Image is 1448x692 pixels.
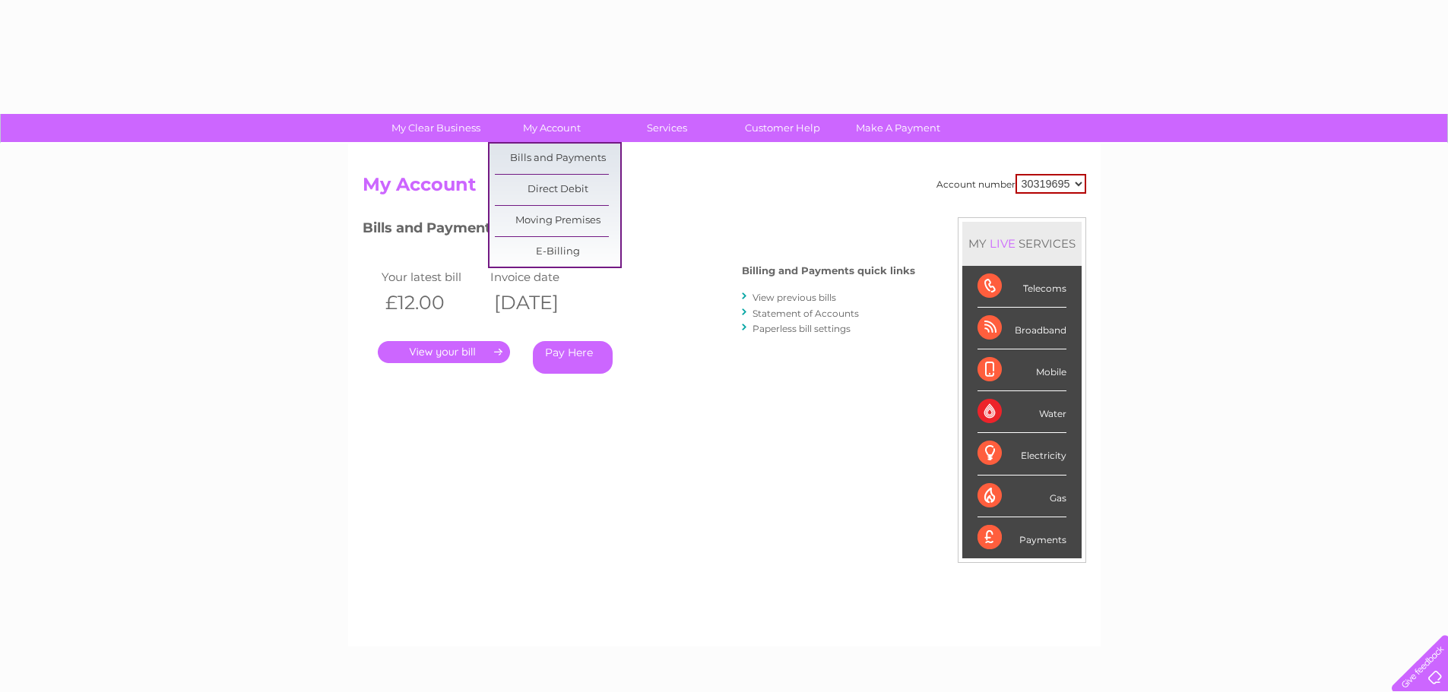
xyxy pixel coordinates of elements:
a: Paperless bill settings [753,323,851,334]
th: [DATE] [486,287,596,318]
h2: My Account [363,174,1086,203]
div: Broadband [977,308,1066,349]
div: LIVE [987,236,1019,251]
div: Payments [977,517,1066,558]
a: Direct Debit [495,175,620,205]
a: View previous bills [753,292,836,303]
a: Moving Premises [495,206,620,236]
div: MY SERVICES [962,222,1082,265]
a: Statement of Accounts [753,308,859,319]
div: Electricity [977,433,1066,475]
div: Account number [936,174,1086,194]
a: Pay Here [533,341,613,374]
td: Your latest bill [378,267,487,287]
a: Services [604,114,730,142]
a: My Clear Business [373,114,499,142]
a: . [378,341,510,363]
a: Bills and Payments [495,144,620,174]
a: Customer Help [720,114,845,142]
h4: Billing and Payments quick links [742,265,915,276]
div: Gas [977,476,1066,517]
a: E-Billing [495,237,620,267]
a: My Account [489,114,614,142]
a: Make A Payment [835,114,961,142]
div: Mobile [977,349,1066,391]
h3: Bills and Payments [363,217,915,244]
div: Telecoms [977,266,1066,308]
td: Invoice date [486,267,596,287]
th: £12.00 [378,287,487,318]
div: Water [977,391,1066,433]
